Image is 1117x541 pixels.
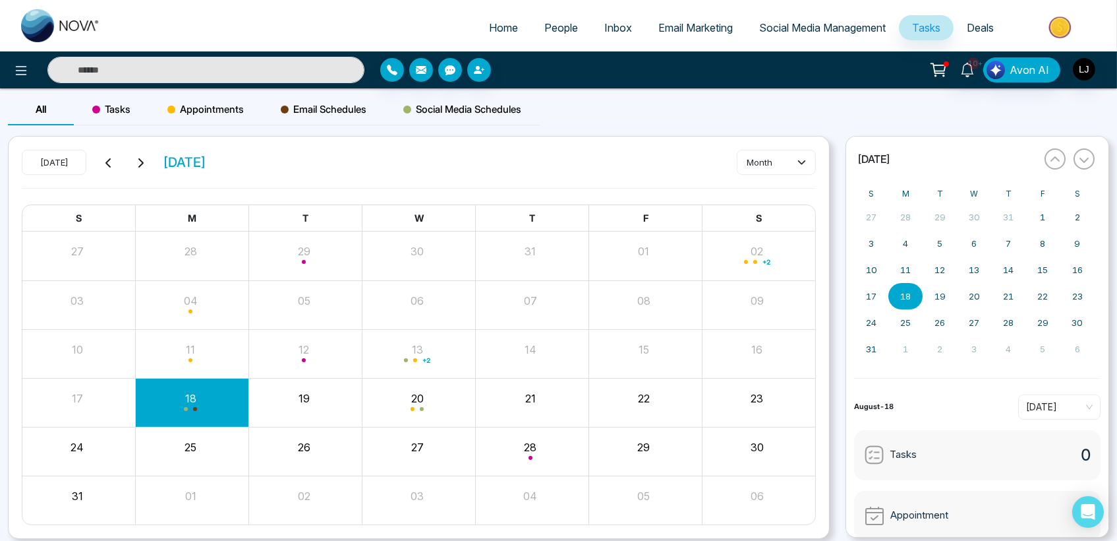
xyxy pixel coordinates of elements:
[954,15,1007,40] a: Deals
[1060,336,1095,362] button: September 6, 2025
[864,505,885,526] img: Appointment
[1025,257,1060,283] button: August 15, 2025
[71,293,84,309] button: 03
[1072,496,1104,528] div: Open Intercom Messenger
[1006,238,1011,249] abbr: August 7, 2025
[866,291,876,302] abbr: August 17, 2025
[422,358,430,363] span: + 2
[934,317,945,328] abbr: August 26, 2025
[1041,212,1046,222] abbr: August 1, 2025
[1003,291,1014,302] abbr: August 21, 2025
[1010,62,1049,78] span: Avon AI
[1003,212,1014,222] abbr: July 31, 2025
[983,57,1060,82] button: Avon AI
[969,265,979,275] abbr: August 13, 2025
[934,291,946,302] abbr: August 19, 2025
[639,342,649,358] button: 15
[1014,13,1109,42] img: Market-place.gif
[302,212,308,224] span: T
[529,212,535,224] span: T
[923,230,957,257] button: August 5, 2025
[1074,238,1080,249] abbr: August 9, 2025
[854,257,888,283] button: August 10, 2025
[637,488,650,504] button: 05
[923,257,957,283] button: August 12, 2025
[888,257,923,283] button: August 11, 2025
[957,309,991,336] button: August 27, 2025
[298,293,310,309] button: 05
[991,309,1025,336] button: August 28, 2025
[903,344,908,354] abbr: September 1, 2025
[22,150,86,175] button: [DATE]
[991,336,1025,362] button: September 4, 2025
[869,189,874,199] abbr: Sunday
[36,103,46,115] span: All
[903,238,908,249] abbr: August 4, 2025
[1072,265,1083,275] abbr: August 16, 2025
[902,189,909,199] abbr: Monday
[888,283,923,309] button: August 18, 2025
[991,230,1025,257] button: August 7, 2025
[1006,344,1011,354] abbr: September 4, 2025
[1060,204,1095,230] button: August 2, 2025
[1025,204,1060,230] button: August 1, 2025
[1038,291,1048,302] abbr: August 22, 2025
[1075,189,1080,199] abbr: Saturday
[1025,283,1060,309] button: August 22, 2025
[1081,443,1091,467] span: 0
[525,243,536,259] button: 31
[1003,317,1014,328] abbr: August 28, 2025
[281,102,366,117] span: Email Schedules
[934,212,946,222] abbr: July 29, 2025
[969,212,980,222] abbr: July 30, 2025
[1025,309,1060,336] button: August 29, 2025
[188,212,196,224] span: M
[854,402,894,411] strong: August-18
[866,344,876,354] abbr: August 31, 2025
[185,243,197,259] button: 28
[1026,397,1093,417] span: Today
[751,488,764,504] button: 06
[637,293,650,309] button: 08
[415,212,424,224] span: W
[476,15,531,40] a: Home
[71,243,84,259] button: 27
[489,21,518,34] span: Home
[762,259,770,265] span: + 2
[1025,336,1060,362] button: September 5, 2025
[638,243,649,259] button: 01
[1041,238,1046,249] abbr: August 8, 2025
[900,291,911,302] abbr: August 18, 2025
[751,293,764,309] button: 09
[1060,283,1095,309] button: August 23, 2025
[969,291,980,302] abbr: August 20, 2025
[544,21,578,34] span: People
[854,283,888,309] button: August 17, 2025
[854,152,1036,166] button: [DATE]
[163,152,206,172] span: [DATE]
[1075,344,1080,354] abbr: September 6, 2025
[934,265,945,275] abbr: August 12, 2025
[759,21,886,34] span: Social Media Management
[1075,212,1080,222] abbr: August 2, 2025
[751,342,762,358] button: 16
[923,283,957,309] button: August 19, 2025
[937,344,942,354] abbr: September 2, 2025
[737,150,816,175] button: month
[957,204,991,230] button: July 30, 2025
[604,21,632,34] span: Inbox
[591,15,645,40] a: Inbox
[411,488,424,504] button: 03
[923,204,957,230] button: July 29, 2025
[1072,291,1083,302] abbr: August 23, 2025
[525,391,536,406] button: 21
[658,21,733,34] span: Email Marketing
[969,317,979,328] abbr: August 27, 2025
[900,212,911,222] abbr: July 28, 2025
[900,265,911,275] abbr: August 11, 2025
[411,439,424,455] button: 27
[957,283,991,309] button: August 20, 2025
[1025,230,1060,257] button: August 8, 2025
[643,212,648,224] span: F
[888,230,923,257] button: August 4, 2025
